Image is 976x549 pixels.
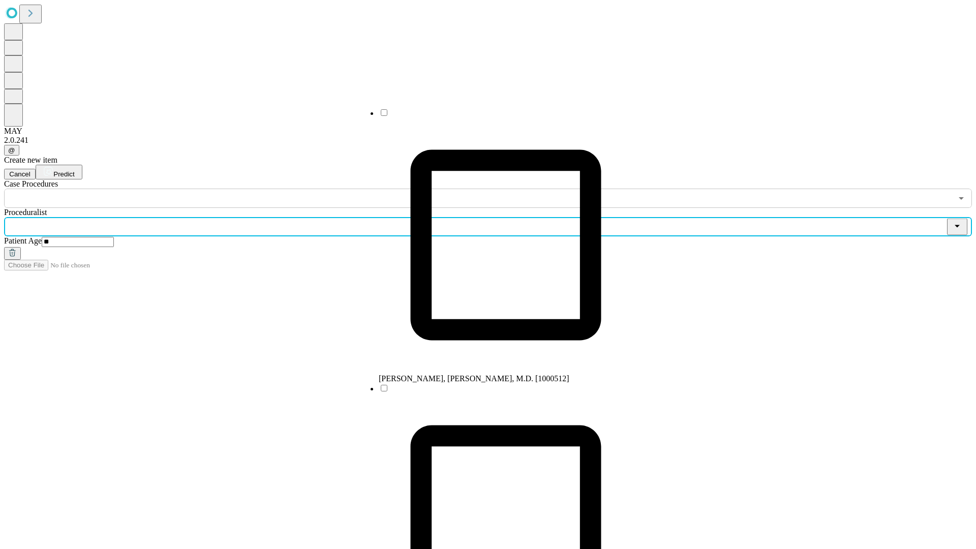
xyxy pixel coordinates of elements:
[4,156,57,164] span: Create new item
[954,191,968,205] button: Open
[379,374,569,383] span: [PERSON_NAME], [PERSON_NAME], M.D. [1000512]
[9,170,30,178] span: Cancel
[4,179,58,188] span: Scheduled Procedure
[4,169,36,179] button: Cancel
[4,236,42,245] span: Patient Age
[4,208,47,217] span: Proceduralist
[4,145,19,156] button: @
[4,136,972,145] div: 2.0.241
[53,170,74,178] span: Predict
[8,146,15,154] span: @
[947,219,967,235] button: Close
[4,127,972,136] div: MAY
[36,165,82,179] button: Predict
